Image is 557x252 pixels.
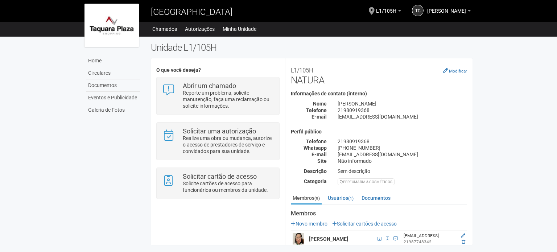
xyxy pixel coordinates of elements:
[404,239,455,245] div: 21987748342
[291,67,313,74] small: L1/105H
[348,196,354,201] small: (1)
[156,67,279,73] h4: O que você deseja?
[86,92,140,104] a: Eventos e Publicidade
[151,7,232,17] span: [GEOGRAPHIC_DATA]
[183,173,257,180] strong: Solicitar cartão de acesso
[443,68,467,74] a: Modificar
[462,239,465,244] a: Excluir membro
[151,42,473,53] h2: Unidade L1/105H
[332,221,397,227] a: Solicitar cartões de acesso
[332,168,473,174] div: Sem descrição
[162,128,273,154] a: Solicitar uma autorização Realize uma obra ou mudança, autorize o acesso de prestadores de serviç...
[427,1,466,14] span: TÂNIA CRISTINA DA COSTA
[313,101,327,107] strong: Nome
[404,233,455,239] div: [EMAIL_ADDRESS]
[360,193,392,203] a: Documentos
[427,9,471,15] a: [PERSON_NAME]
[306,139,327,144] strong: Telefone
[306,107,327,113] strong: Telefone
[326,193,355,203] a: Usuários(1)
[162,173,273,193] a: Solicitar cartão de acesso Solicite cartões de acesso para funcionários ou membros da unidade.
[376,1,396,14] span: L1/105H
[293,233,304,245] img: user.png
[311,152,327,157] strong: E-mail
[332,145,473,151] div: [PHONE_NUMBER]
[84,4,139,47] img: logo.jpg
[461,233,465,238] a: Editar membro
[183,82,236,90] strong: Abrir um chamado
[86,79,140,92] a: Documentos
[291,221,327,227] a: Novo membro
[332,151,473,158] div: [EMAIL_ADDRESS][DOMAIN_NAME]
[449,69,467,74] small: Modificar
[304,178,327,184] strong: Categoria
[291,129,467,135] h4: Perfil público
[332,107,473,113] div: 21980919368
[412,5,424,16] a: TC
[86,104,140,116] a: Galeria de Fotos
[223,24,256,34] a: Minha Unidade
[183,135,274,154] p: Realize uma obra ou mudança, autorize o acesso de prestadores de serviço e convidados para sua un...
[332,158,473,164] div: Não informado
[162,83,273,109] a: Abrir um chamado Reporte um problema, solicite manutenção, faça uma reclamação ou solicite inform...
[291,91,467,96] h4: Informações de contato (interno)
[291,64,467,86] h2: NATURA
[86,55,140,67] a: Home
[152,24,177,34] a: Chamados
[183,180,274,193] p: Solicite cartões de acesso para funcionários ou membros da unidade.
[291,210,467,217] strong: Membros
[317,158,327,164] strong: Site
[338,178,395,185] div: PERFUMARIA & COSMÉTICOS
[183,90,274,109] p: Reporte um problema, solicite manutenção, faça uma reclamação ou solicite informações.
[304,145,327,151] strong: Whatsapp
[86,67,140,79] a: Circulares
[332,138,473,145] div: 21980919368
[185,24,215,34] a: Autorizações
[332,100,473,107] div: [PERSON_NAME]
[183,127,256,135] strong: Solicitar uma autorização
[314,196,320,201] small: (9)
[291,193,322,205] a: Membros(9)
[332,113,473,120] div: [EMAIL_ADDRESS][DOMAIN_NAME]
[376,9,401,15] a: L1/105H
[309,236,348,242] strong: [PERSON_NAME]
[304,168,327,174] strong: Descrição
[311,114,327,120] strong: E-mail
